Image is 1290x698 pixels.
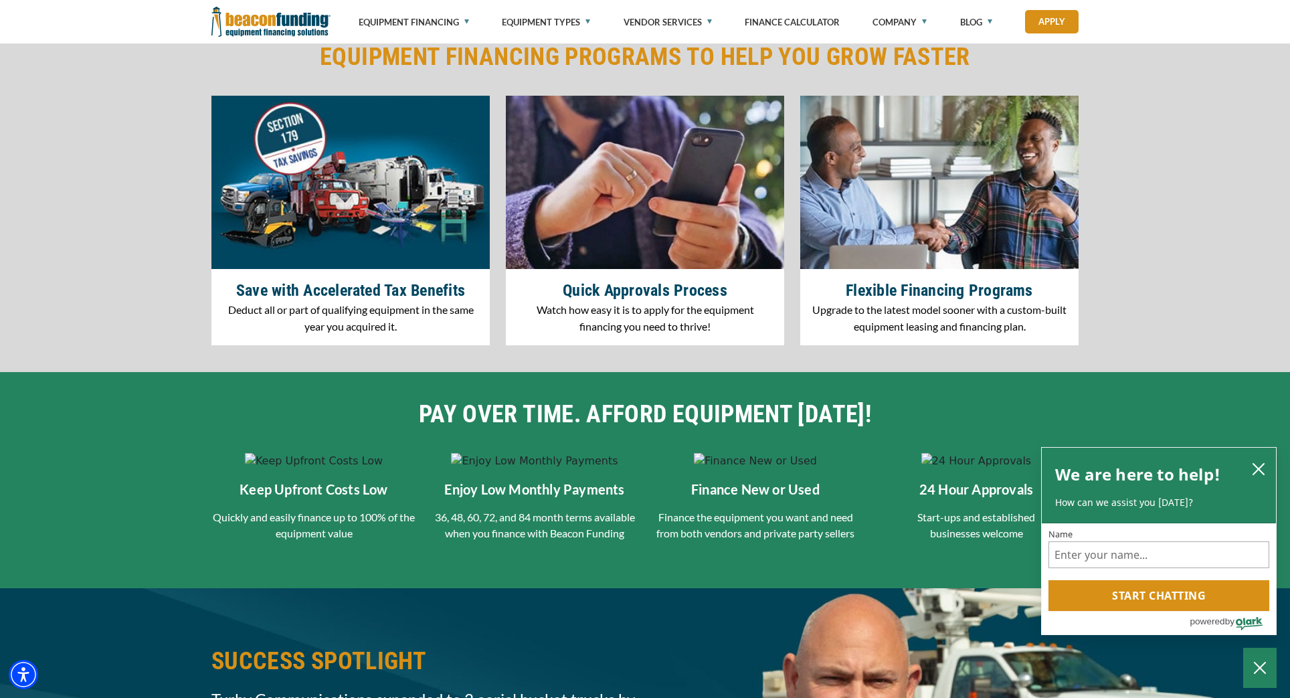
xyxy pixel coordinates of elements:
[1048,530,1269,539] label: Name
[1048,541,1269,568] input: Name
[1041,447,1277,636] div: olark chatbox
[435,511,635,539] span: 36, 48, 60, 72, and 84 month terms available when you finance with Beacon Funding
[211,41,1079,72] h2: EQUIPMENT FINANCING PROGRAMS TO HELP YOU GROW FASTER
[211,646,637,677] h2: SUCCESS SPOTLIGHT
[245,453,383,469] img: Keep Upfront Costs Low
[874,479,1079,499] h5: 24 Hour Approvals
[1055,461,1220,488] h2: We are here to help!
[653,479,858,499] h5: Finance New or Used
[506,96,784,269] img: How to Qualify
[1248,459,1269,478] button: close chatbox
[228,303,474,333] span: Deduct all or part of qualifying equipment in the same year you acquired it.
[921,453,1031,469] img: 24 Hour Approvals
[537,303,754,333] span: Watch how easy it is to apply for the equipment financing you need to thrive!
[1243,648,1277,688] button: Close Chatbox
[656,511,854,539] span: Finance the equipment you want and need from both vendors and private party sellers
[1190,613,1224,630] span: powered
[213,511,415,539] span: Quickly and easily finance up to 100% of the equipment value
[694,453,817,469] img: Finance New or Used
[221,279,480,302] h4: Save with Accelerated Tax Benefits
[9,660,38,689] div: Accessibility Menu
[800,96,1079,269] img: Flexible Financing Programs
[1190,612,1276,634] a: Powered by Olark
[812,303,1067,333] span: Upgrade to the latest model sooner with a custom-built equipment leasing and financing plan.
[211,479,416,499] h5: Keep Upfront Costs Low
[917,511,1035,539] span: Start-ups and established businesses welcome
[1225,613,1234,630] span: by
[1055,496,1263,509] p: How can we assist you [DATE]?
[516,279,774,302] h4: Quick Approvals Process
[1048,580,1269,611] button: Start chatting
[451,453,618,469] img: Enjoy Low Monthly Payments
[211,96,490,269] img: Save with Accelerated Tax Benefits
[810,279,1069,302] h4: Flexible Financing Programs
[211,399,1079,430] h2: PAY OVER TIME. AFFORD EQUIPMENT [DATE]!
[1025,10,1079,33] a: Apply
[432,479,637,499] h5: Enjoy Low Monthly Payments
